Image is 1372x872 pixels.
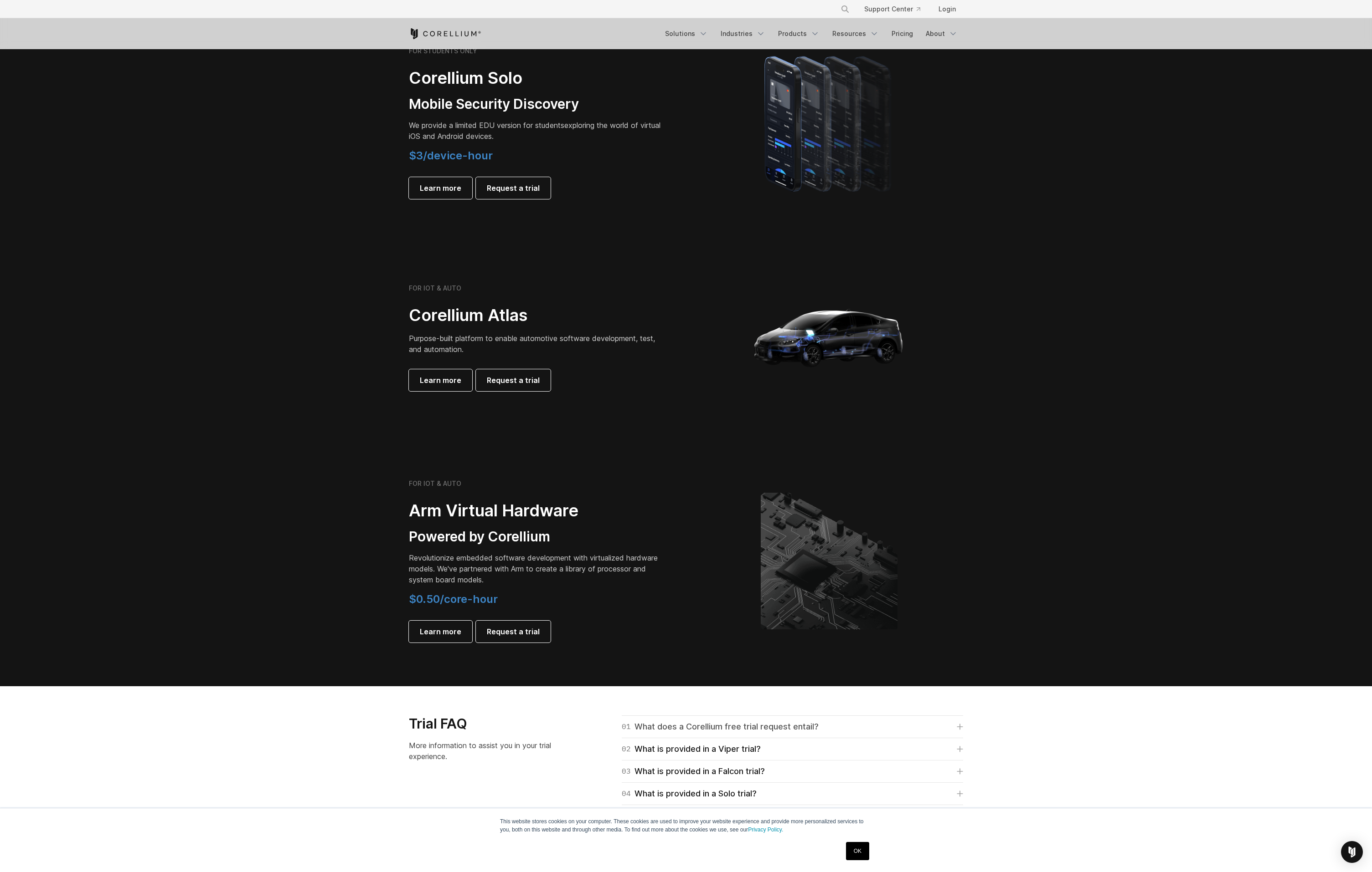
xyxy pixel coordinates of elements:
span: Request a trial [487,626,540,637]
a: Learn more [409,621,472,643]
span: 01 [622,720,631,733]
img: Corellium's ARM Virtual Hardware Platform [761,493,897,629]
a: Support Center [857,1,928,17]
a: Privacy Policy. [748,826,783,833]
span: 04 [622,787,631,800]
button: Search [837,1,853,17]
h6: FOR STUDENTS ONLY [409,47,477,55]
p: This website stores cookies on your computer. These cookies are used to improve your website expe... [500,817,872,834]
a: Request a trial [476,177,551,199]
p: exploring the world of virtual iOS and Android devices. [409,120,664,142]
h2: Corellium Solo [409,68,664,88]
div: Open Intercom Messenger [1341,841,1363,863]
a: Corellium Home [409,28,481,39]
a: Login [931,1,963,17]
h6: FOR IOT & AUTO [409,479,461,488]
span: 02 [622,743,631,755]
a: 04What is provided in a Solo trial? [622,787,963,800]
span: Learn more [420,626,461,637]
span: $0.50/core-hour [409,592,498,606]
div: Navigation Menu [830,1,963,17]
div: What is provided in a Viper trial? [622,743,761,755]
span: Learn more [420,183,461,194]
h3: Trial FAQ [409,715,569,733]
span: $3/device-hour [409,149,493,162]
span: 03 [622,765,631,778]
p: More information to assist you in your trial experience. [409,740,569,762]
span: Purpose-built platform to enable automotive software development, test, and automation. [409,334,655,354]
img: A lineup of four iPhone models becoming more gradient and blurred [746,43,913,203]
h2: Arm Virtual Hardware [409,500,664,521]
a: 03What is provided in a Falcon trial? [622,765,963,778]
div: What is provided in a Falcon trial? [622,765,765,778]
a: Resources [827,25,884,42]
h3: Mobile Security Discovery [409,96,664,113]
h2: Corellium Atlas [409,305,664,326]
div: What does a Corellium free trial request entail? [622,720,819,733]
a: Solutions [660,25,713,42]
a: Products [773,25,825,42]
a: 02What is provided in a Viper trial? [622,743,963,755]
h3: Powered by Corellium [409,528,664,546]
a: OK [846,842,869,860]
span: Request a trial [487,375,540,386]
a: About [920,25,963,42]
h6: FOR IOT & AUTO [409,284,461,292]
a: Request a trial [476,621,551,643]
span: Request a trial [487,183,540,194]
span: Learn more [420,375,461,386]
a: 01What does a Corellium free trial request entail? [622,720,963,733]
a: Request a trial [476,369,551,391]
a: Pricing [886,25,918,42]
div: Navigation Menu [660,25,963,42]
a: Industries [715,25,771,42]
img: Corellium_Hero_Atlas_alt [738,246,920,428]
span: We provide a limited EDU version for students [409,121,564,130]
p: Revolutionize embedded software development with virtualized hardware models. We've partnered wit... [409,552,664,585]
a: Learn more [409,369,472,391]
div: What is provided in a Solo trial? [622,787,757,800]
a: Learn more [409,177,472,199]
